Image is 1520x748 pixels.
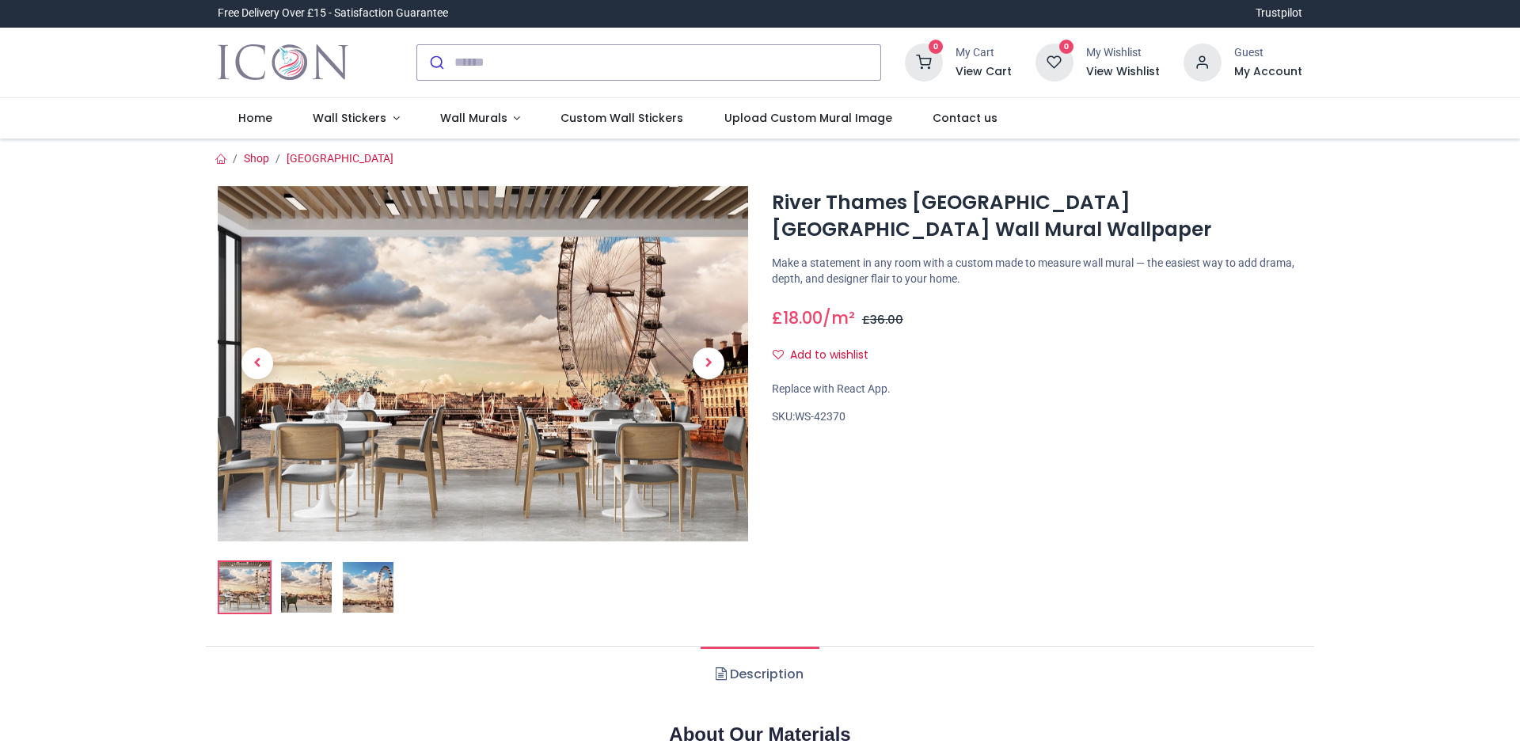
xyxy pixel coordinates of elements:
[772,382,1302,397] div: Replace with React App.
[1059,40,1074,55] sup: 0
[956,64,1012,80] a: View Cart
[823,306,855,329] span: /m²
[218,239,297,488] a: Previous
[933,110,997,126] span: Contact us
[218,40,348,85] img: Icon Wall Stickers
[773,349,784,360] i: Add to wishlist
[1086,64,1160,80] a: View Wishlist
[292,98,420,139] a: Wall Stickers
[772,409,1302,425] div: SKU:
[1035,55,1073,67] a: 0
[1256,6,1302,21] a: Trustpilot
[560,110,683,126] span: Custom Wall Stickers
[244,152,269,165] a: Shop
[440,110,507,126] span: Wall Murals
[772,189,1302,244] h1: River Thames [GEOGRAPHIC_DATA] [GEOGRAPHIC_DATA] Wall Mural Wallpaper
[218,721,1302,748] h2: About Our Materials
[724,110,892,126] span: Upload Custom Mural Image
[862,312,903,328] span: £
[1086,45,1160,61] div: My Wishlist
[795,410,845,423] span: WS-42370
[772,256,1302,287] p: Make a statement in any room with a custom made to measure wall mural — the easiest way to add dr...
[1234,64,1302,80] a: My Account
[218,40,348,85] a: Logo of Icon Wall Stickers
[1234,45,1302,61] div: Guest
[281,562,332,613] img: WS-42370-02
[693,347,724,379] span: Next
[870,312,903,328] span: 36.00
[701,647,819,702] a: Description
[343,562,393,613] img: WS-42370-03
[219,562,270,613] img: River Thames London City Skyline Wall Mural Wallpaper
[241,347,273,379] span: Previous
[772,306,823,329] span: £
[783,306,823,329] span: 18.00
[218,186,748,541] img: River Thames London City Skyline Wall Mural Wallpaper
[669,239,748,488] a: Next
[929,40,944,55] sup: 0
[238,110,272,126] span: Home
[218,6,448,21] div: Free Delivery Over £15 - Satisfaction Guarantee
[313,110,386,126] span: Wall Stickers
[905,55,943,67] a: 0
[956,45,1012,61] div: My Cart
[287,152,393,165] a: [GEOGRAPHIC_DATA]
[420,98,541,139] a: Wall Murals
[417,45,454,80] button: Submit
[772,342,882,369] button: Add to wishlistAdd to wishlist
